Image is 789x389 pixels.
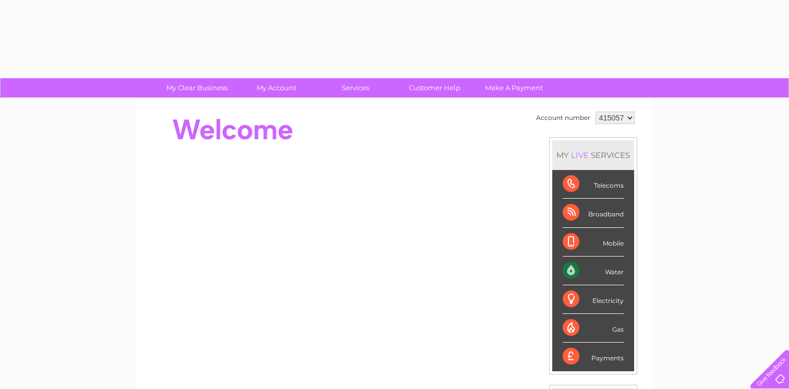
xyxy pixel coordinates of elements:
[563,199,624,227] div: Broadband
[563,170,624,199] div: Telecoms
[563,257,624,285] div: Water
[563,285,624,314] div: Electricity
[392,78,478,98] a: Customer Help
[552,140,634,170] div: MY SERVICES
[563,228,624,257] div: Mobile
[154,78,240,98] a: My Clear Business
[563,314,624,343] div: Gas
[563,343,624,371] div: Payments
[471,78,557,98] a: Make A Payment
[312,78,398,98] a: Services
[569,150,591,160] div: LIVE
[533,109,593,127] td: Account number
[233,78,319,98] a: My Account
